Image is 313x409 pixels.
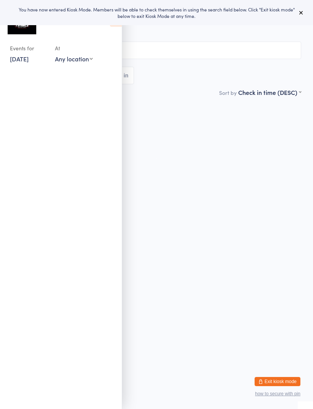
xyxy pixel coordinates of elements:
button: Exit kiosk mode [255,377,300,386]
div: You have now entered Kiosk Mode. Members will be able to check themselves in using the search fie... [12,6,301,19]
label: Sort by [219,89,237,96]
button: how to secure with pin [255,391,300,396]
a: [DATE] [10,55,29,63]
input: Search [12,42,301,59]
div: Events for [10,42,47,55]
div: At [55,42,93,55]
h2: Check-in [12,19,301,32]
div: Check in time (DESC) [238,88,301,96]
div: Any location [55,55,93,63]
